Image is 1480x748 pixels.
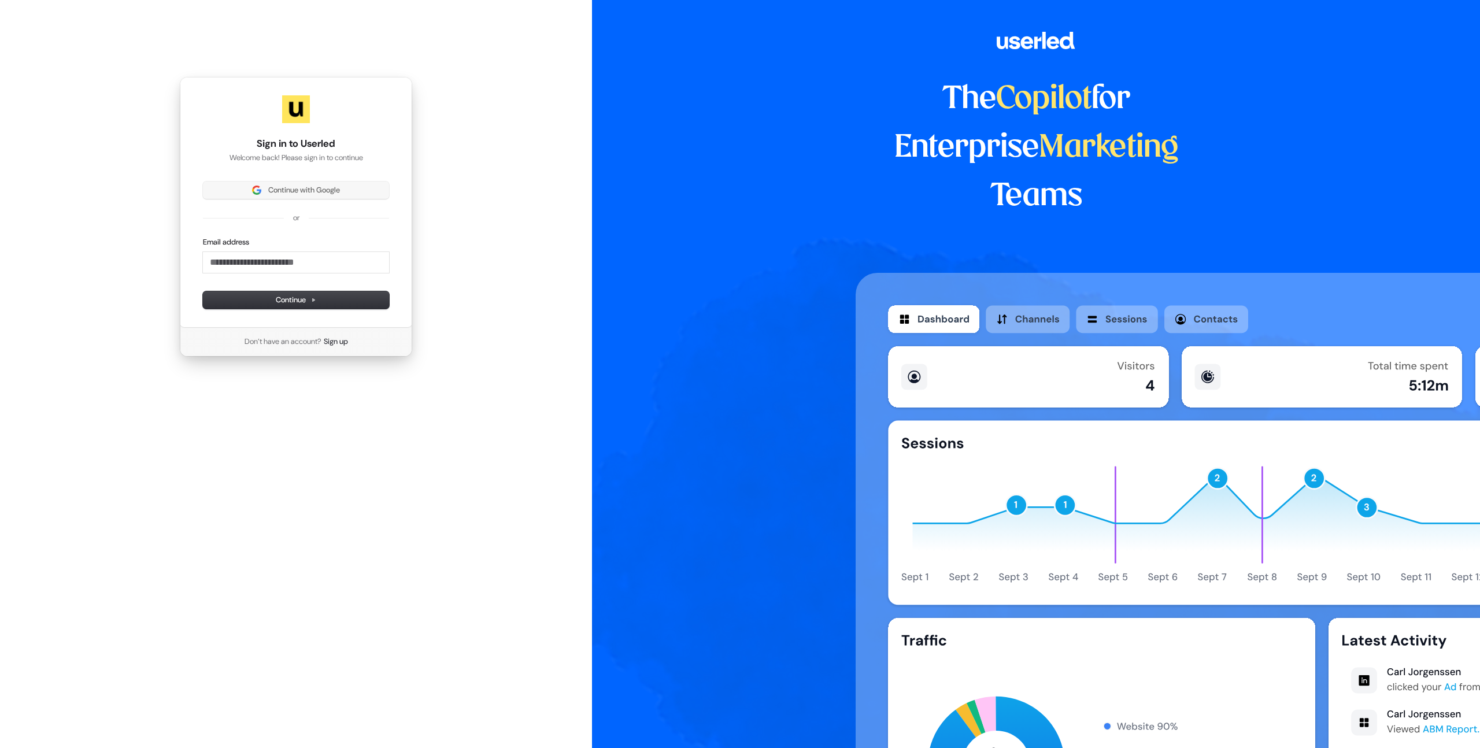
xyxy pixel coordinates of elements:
span: Don’t have an account? [245,336,321,347]
button: Sign in with GoogleContinue with Google [203,182,389,199]
img: Userled [282,95,310,123]
h1: The for Enterprise Teams [856,75,1217,221]
span: Continue with Google [268,185,340,195]
span: Continue [276,295,316,305]
p: Welcome back! Please sign in to continue [203,153,389,163]
span: Copilot [996,84,1091,114]
span: Marketing [1039,133,1179,163]
a: Sign up [324,336,348,347]
button: Continue [203,291,389,309]
h1: Sign in to Userled [203,137,389,151]
img: Sign in with Google [252,186,261,195]
label: Email address [203,237,249,247]
p: or [293,213,299,223]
